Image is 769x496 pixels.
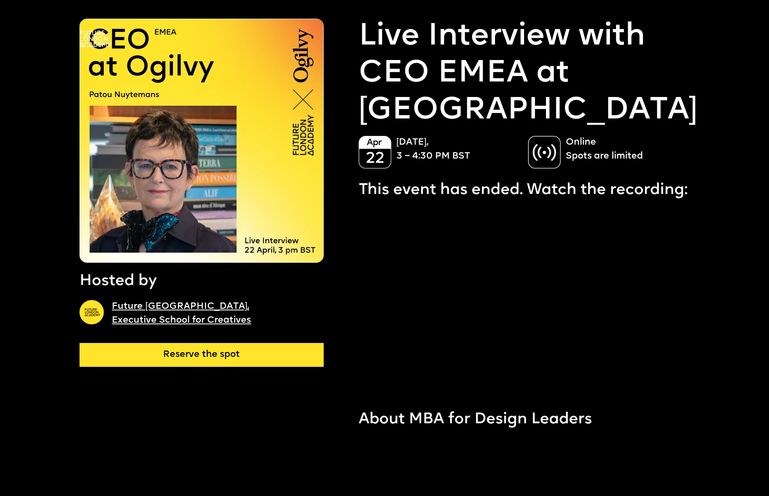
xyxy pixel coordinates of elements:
[112,302,251,325] a: Future [GEOGRAPHIC_DATA],Executive School for Creatives
[359,180,688,201] p: This event has ended. Watch the recording:
[80,271,157,292] p: Hosted by
[359,19,697,129] p: Live Interview with CEO EMEA at [GEOGRAPHIC_DATA]
[80,31,112,47] img: A logo saying in 3 lines: Future London Academy
[566,136,689,164] p: Online Spots are limited
[396,136,520,164] p: [DATE], 3 – 4:30 PM BST
[80,343,324,367] a: Reserve the spot
[359,207,697,398] iframe: CEO EMEA of Ogilvy on How to Justify Investment to a CEO | Patou Nuytemans
[80,300,104,324] img: A yellow circle with Future London Academy logo
[359,409,592,430] p: About MBA for Design Leaders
